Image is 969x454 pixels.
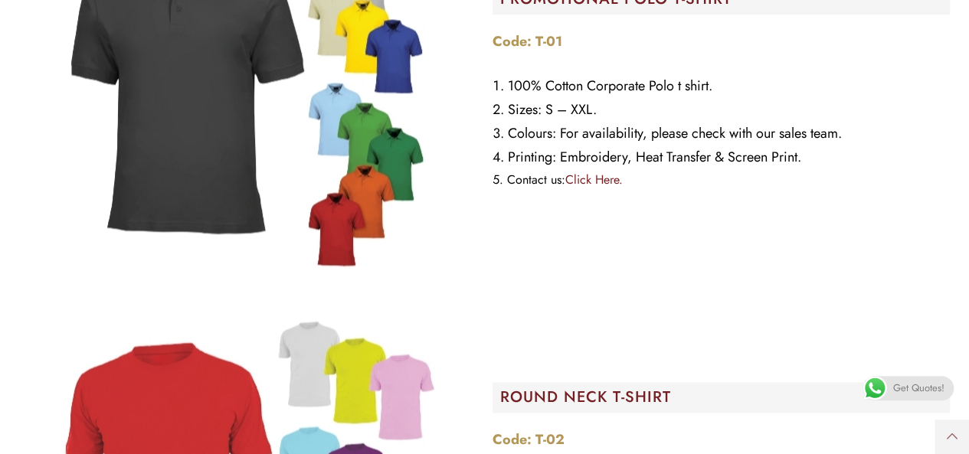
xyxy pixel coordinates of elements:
[893,376,944,400] span: Get Quotes!
[493,74,951,98] li: 100% Cotton Corporate Polo t shirt.
[493,31,562,51] strong: Code: T-01
[493,169,951,191] li: Contact us:
[493,145,951,169] li: Printing: Embroidery, Heat Transfer & Screen Print.
[565,171,623,188] a: Click Here.
[493,122,951,145] li: Colours: For availability, please check with our sales team.
[493,430,565,449] strong: Code: T-02
[500,390,951,405] h2: ROUND NECK T-SHIRT
[493,98,951,122] li: Sizes: S – XXL.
